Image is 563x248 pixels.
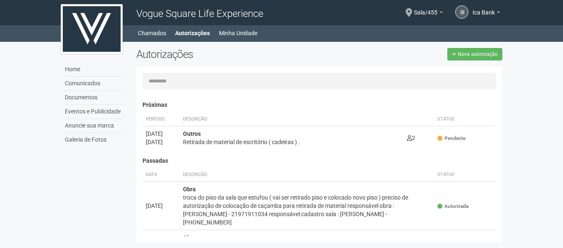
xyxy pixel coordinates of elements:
[146,202,176,210] div: [DATE]
[437,135,466,142] span: Pendente
[437,203,468,210] span: Autorizada
[146,130,176,138] div: [DATE]
[63,91,124,105] a: Documentos
[63,119,124,133] a: Anuncie sua marca
[143,113,180,126] th: Período
[143,158,496,164] h4: Passadas
[146,138,176,146] div: [DATE]
[407,135,415,141] span: 2
[219,27,257,39] a: Minha Unidade
[136,48,313,60] h2: Autorizações
[183,193,431,226] div: troca do piso da sala que estufou ( vai ser retirado piso e colocado novo piso ) preciso de autor...
[447,48,502,60] a: Nova autorização
[63,77,124,91] a: Comunicados
[473,1,495,16] span: Ica Bank
[183,138,400,146] div: Retirada de material de escritório ( cadeiras ) .
[138,27,166,39] a: Chamados
[136,8,263,19] span: Vogue Square Life Experience
[458,51,498,57] span: Nova autorização
[180,113,404,126] th: Descrição
[175,27,210,39] a: Autorizações
[183,130,201,137] strong: Outros
[180,168,435,182] th: Descrição
[63,105,124,119] a: Eventos e Publicidade
[61,4,123,54] img: logo.jpg
[183,234,196,241] strong: Obra
[143,168,180,182] th: Data
[143,102,496,108] h4: Próximas
[183,186,196,193] strong: Obra
[455,5,468,19] a: IB
[434,113,496,126] th: Status
[414,10,443,17] a: Sala/455
[434,168,496,182] th: Status
[63,133,124,147] a: Galeria de Fotos
[63,63,124,77] a: Home
[414,1,437,16] span: Sala/455
[473,10,500,17] a: Ica Bank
